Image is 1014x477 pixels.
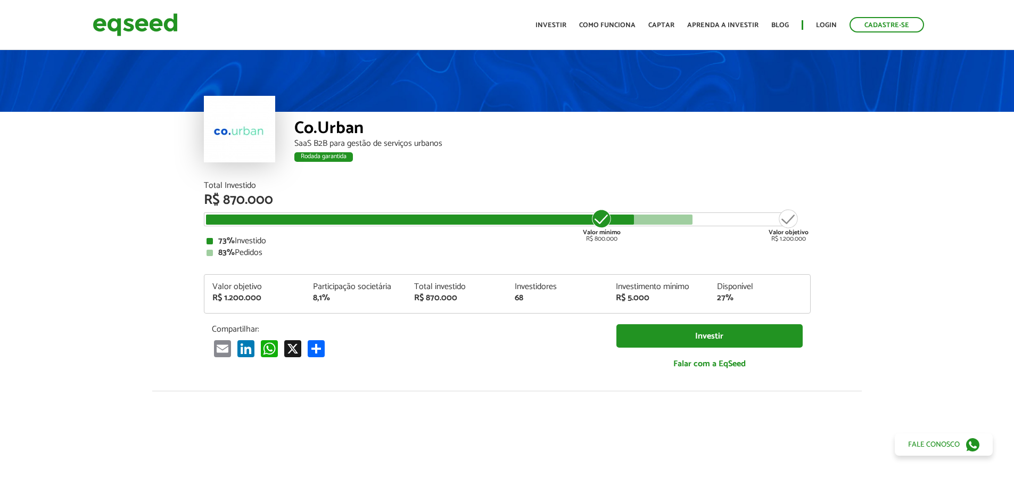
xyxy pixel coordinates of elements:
[294,152,353,162] div: Rodada garantida
[282,340,303,357] a: X
[769,227,809,237] strong: Valor objetivo
[294,139,811,148] div: SaaS B2B para gestão de serviços urbanos
[850,17,924,32] a: Cadastre-se
[515,283,600,291] div: Investidores
[212,324,600,334] p: Compartilhar:
[616,324,803,348] a: Investir
[212,283,298,291] div: Valor objetivo
[771,22,789,29] a: Blog
[207,237,808,245] div: Investido
[218,245,235,260] strong: 83%
[616,283,701,291] div: Investimento mínimo
[306,340,327,357] a: Compartilhar
[769,208,809,242] div: R$ 1.200.000
[717,283,802,291] div: Disponível
[648,22,674,29] a: Captar
[515,294,600,302] div: 68
[212,294,298,302] div: R$ 1.200.000
[717,294,802,302] div: 27%
[93,11,178,39] img: EqSeed
[414,283,499,291] div: Total investido
[204,193,811,207] div: R$ 870.000
[207,249,808,257] div: Pedidos
[583,227,621,237] strong: Valor mínimo
[218,234,235,248] strong: 73%
[235,340,257,357] a: LinkedIn
[582,208,622,242] div: R$ 800.000
[313,294,398,302] div: 8,1%
[212,340,233,357] a: Email
[259,340,280,357] a: WhatsApp
[816,22,837,29] a: Login
[414,294,499,302] div: R$ 870.000
[616,294,701,302] div: R$ 5.000
[313,283,398,291] div: Participação societária
[895,433,993,456] a: Fale conosco
[294,120,811,139] div: Co.Urban
[616,353,803,375] a: Falar com a EqSeed
[579,22,636,29] a: Como funciona
[535,22,566,29] a: Investir
[204,182,811,190] div: Total Investido
[687,22,759,29] a: Aprenda a investir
